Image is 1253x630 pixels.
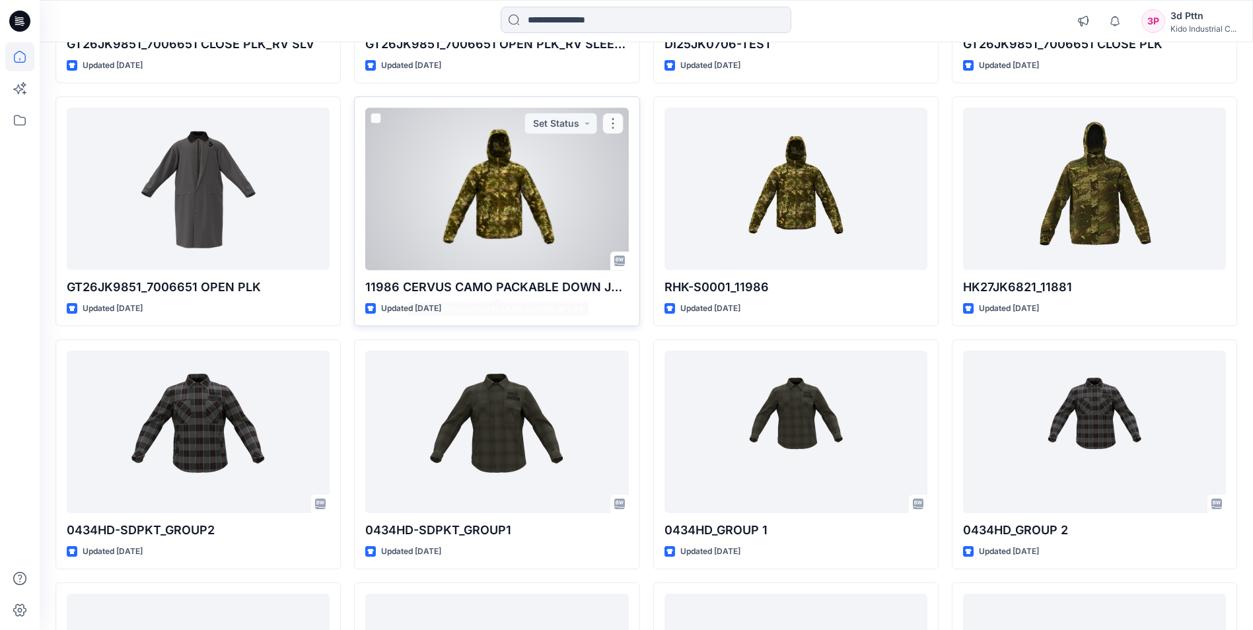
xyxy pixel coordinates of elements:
p: Updated [DATE] [680,59,740,73]
p: 0434HD-SDPKT_GROUP1 [365,521,628,540]
p: RHK-S0001_11986 [664,278,927,297]
p: 0434HD-SDPKT_GROUP2 [67,521,330,540]
p: GT26JK9851_7006651 CLOSE PLK_RV SLV [67,35,330,53]
p: Updated [DATE] [979,302,1039,316]
p: Updated [DATE] [680,545,740,559]
div: Kido Industrial C... [1170,24,1236,34]
p: Updated [DATE] [381,302,441,316]
a: 11986 CERVUS CAMO PACKABLE DOWN JKT_RV [365,108,628,269]
p: Updated [DATE] [381,545,441,559]
a: 0434HD-SDPKT_GROUP1 [365,351,628,512]
p: Updated [DATE] [979,545,1039,559]
a: 0434HD-SDPKT_GROUP2 [67,351,330,512]
a: 0434HD_GROUP 2 [963,351,1226,512]
p: GT26JK9851_7006651 OPEN PLK [67,278,330,297]
div: 3d Pttn [1170,8,1236,24]
p: Updated [DATE] [83,545,143,559]
p: DI25JK0706-TEST [664,35,927,53]
p: 0434HD_GROUP 1 [664,521,927,540]
p: Updated [DATE] [680,302,740,316]
p: Updated [DATE] [979,59,1039,73]
p: Updated [DATE] [381,59,441,73]
a: GT26JK9851_7006651 OPEN PLK [67,108,330,269]
p: Updated [DATE] [83,302,143,316]
p: 0434HD_GROUP 2 [963,521,1226,540]
div: 3P [1141,9,1165,33]
a: HK27JK6821_11881 [963,108,1226,269]
p: 11986 CERVUS CAMO PACKABLE DOWN JKT_RV [365,278,628,297]
p: GT26JK9851_7006651 CLOSE PLK [963,35,1226,53]
a: 0434HD_GROUP 1 [664,351,927,512]
a: RHK-S0001_11986 [664,108,927,269]
p: GT26JK9851_7006651 OPEN PLK_RV SLEEVE [365,35,628,53]
p: Updated [DATE] [83,59,143,73]
p: HK27JK6821_11881 [963,278,1226,297]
